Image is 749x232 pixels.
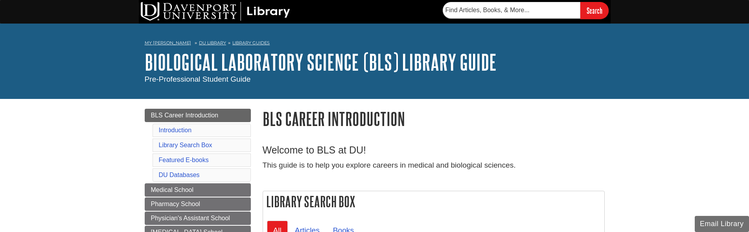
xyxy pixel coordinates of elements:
span: Pre-Professional Student Guide [145,75,251,83]
button: Email Library [695,216,749,232]
a: Medical School [145,183,251,197]
span: BLS Career Introduction [151,112,219,119]
a: DU Databases [159,172,200,178]
a: My [PERSON_NAME] [145,40,191,46]
h2: Library Search Box [263,191,604,212]
span: Medical School [151,186,194,193]
a: Physician's Assistant School [145,212,251,225]
input: Find Articles, Books, & More... [443,2,580,18]
a: Biological Laboratory Science (BLS) Library Guide [145,50,497,74]
img: DU Library [141,2,290,21]
span: Pharmacy School [151,201,200,207]
a: BLS Career Introduction [145,109,251,122]
input: Search [580,2,609,19]
nav: breadcrumb [145,38,605,50]
a: Introduction [159,127,192,133]
a: Library Search Box [159,142,212,148]
form: Searches DU Library's articles, books, and more [443,2,609,19]
p: This guide is to help you explore careers in medical and biological sciences. [263,160,605,171]
a: Pharmacy School [145,197,251,211]
a: Library Guides [232,40,270,46]
a: Featured E-books [159,157,209,163]
span: Physician's Assistant School [151,215,230,221]
a: DU Library [199,40,226,46]
h1: BLS Career Introduction [263,109,605,129]
h3: Welcome to BLS at DU! [263,144,605,156]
